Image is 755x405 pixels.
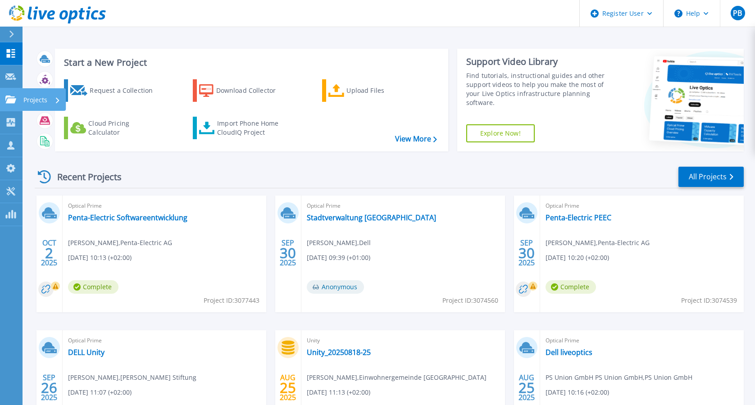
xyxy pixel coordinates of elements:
span: Optical Prime [307,201,500,211]
span: Optical Prime [546,336,738,346]
a: Cloud Pricing Calculator [64,117,164,139]
span: [PERSON_NAME] , Einwohnergemeinde [GEOGRAPHIC_DATA] [307,373,487,382]
span: Anonymous [307,280,364,294]
span: 30 [280,249,296,257]
span: Project ID: 3074539 [681,296,737,305]
span: [PERSON_NAME] , [PERSON_NAME] Stiftung [68,373,196,382]
span: 25 [280,384,296,391]
a: View More [395,135,437,143]
div: Import Phone Home CloudIQ Project [217,119,287,137]
span: PS Union GmbH PS Union GmbH , PS Union GmbH [546,373,692,382]
span: [DATE] 10:20 (+02:00) [546,253,609,263]
span: Unity [307,336,500,346]
div: SEP 2025 [41,371,58,404]
span: 2 [45,249,53,257]
a: Download Collector [193,79,293,102]
div: Request a Collection [90,82,162,100]
a: Unity_20250818-25 [307,348,371,357]
span: [DATE] 11:07 (+02:00) [68,387,132,397]
div: Upload Files [346,82,418,100]
span: [PERSON_NAME] , Penta-Electric AG [546,238,650,248]
div: OCT 2025 [41,237,58,269]
div: AUG 2025 [518,371,535,404]
span: Optical Prime [68,336,261,346]
a: Request a Collection [64,79,164,102]
div: AUG 2025 [279,371,296,404]
span: Complete [68,280,118,294]
div: Find tutorials, instructional guides and other support videos to help you make the most of your L... [466,71,611,107]
span: Project ID: 3074560 [442,296,498,305]
span: Complete [546,280,596,294]
a: Upload Files [322,79,423,102]
h3: Start a New Project [64,58,437,68]
span: 25 [518,384,535,391]
div: Support Video Library [466,56,611,68]
p: Projects [23,88,47,112]
a: Penta-Electric Softwareentwicklung [68,213,187,222]
div: Recent Projects [35,166,134,188]
span: [PERSON_NAME] , Penta-Electric AG [68,238,172,248]
div: SEP 2025 [279,237,296,269]
div: SEP 2025 [518,237,535,269]
span: [DATE] 10:16 (+02:00) [546,387,609,397]
span: [DATE] 11:13 (+02:00) [307,387,370,397]
div: Download Collector [216,82,288,100]
a: Penta-Electric PEEC [546,213,611,222]
a: All Projects [678,167,744,187]
span: [DATE] 10:13 (+02:00) [68,253,132,263]
span: Optical Prime [68,201,261,211]
a: DELL Unity [68,348,105,357]
div: Cloud Pricing Calculator [88,119,160,137]
span: 30 [518,249,535,257]
span: [PERSON_NAME] , Dell [307,238,371,248]
span: PB [733,9,742,17]
a: Explore Now! [466,124,535,142]
span: [DATE] 09:39 (+01:00) [307,253,370,263]
a: Stadtverwaltung [GEOGRAPHIC_DATA] [307,213,436,222]
a: Dell liveoptics [546,348,592,357]
span: 26 [41,384,57,391]
span: Project ID: 3077443 [204,296,259,305]
span: Optical Prime [546,201,738,211]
